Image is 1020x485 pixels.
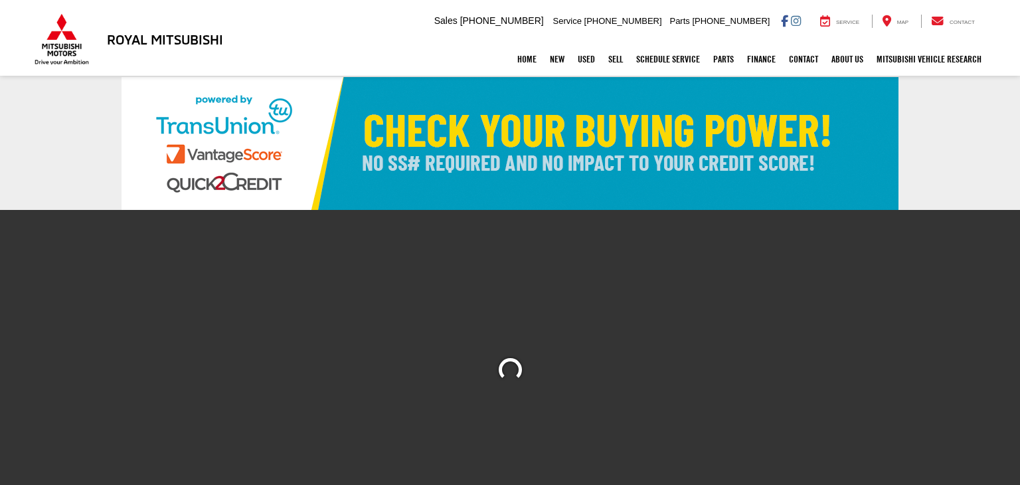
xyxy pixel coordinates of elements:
[107,32,223,47] h3: Royal Mitsubishi
[836,19,859,25] span: Service
[870,43,988,76] a: Mitsubishi Vehicle Research
[602,43,630,76] a: Sell
[122,77,898,210] img: Check Your Buying Power
[460,15,544,26] span: [PHONE_NUMBER]
[872,15,918,28] a: Map
[32,13,92,65] img: Mitsubishi
[553,16,582,26] span: Service
[897,19,908,25] span: Map
[707,43,740,76] a: Parts: Opens in a new tab
[781,15,788,26] a: Facebook: Click to visit our Facebook page
[511,43,543,76] a: Home
[782,43,825,76] a: Contact
[740,43,782,76] a: Finance
[810,15,869,28] a: Service
[669,16,689,26] span: Parts
[434,15,458,26] span: Sales
[692,16,770,26] span: [PHONE_NUMBER]
[921,15,985,28] a: Contact
[584,16,662,26] span: [PHONE_NUMBER]
[630,43,707,76] a: Schedule Service: Opens in a new tab
[543,43,571,76] a: New
[950,19,975,25] span: Contact
[791,15,801,26] a: Instagram: Click to visit our Instagram page
[571,43,602,76] a: Used
[825,43,870,76] a: About Us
